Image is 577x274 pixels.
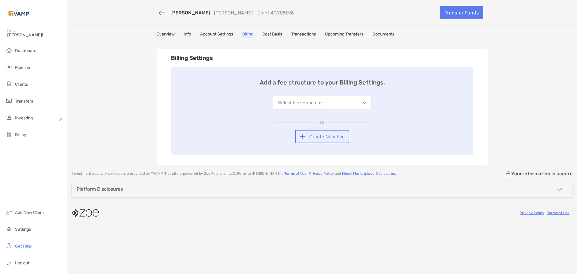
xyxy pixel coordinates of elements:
div: Select Fee Structure... [278,100,326,106]
button: Create New Fee [295,130,349,143]
a: Overview [157,32,175,38]
a: [PERSON_NAME] [170,10,210,16]
img: company logo [72,206,99,220]
a: Transactions [291,32,316,38]
img: button icon [300,134,305,139]
img: investing icon [5,114,13,121]
img: get-help icon [5,242,13,249]
span: Settings [15,227,31,232]
img: icon arrow [556,186,563,193]
a: Documents [372,32,395,38]
img: settings icon [5,225,13,232]
a: Terms of Use [547,211,569,215]
a: Account Settings [200,32,233,38]
a: Cost Basis [262,32,282,38]
span: Investing [15,115,33,121]
img: clients icon [5,80,13,88]
button: Select Fee Structure... [273,96,371,110]
h3: Billing Settings [171,55,473,61]
span: [PERSON_NAME]! [7,32,63,38]
a: Upcoming Transfers [325,32,363,38]
img: add_new_client icon [5,208,13,216]
p: Your information is secure [511,171,572,177]
img: dashboard icon [5,47,13,54]
img: Zoe Logo [7,2,30,24]
a: Terms of Use [284,171,307,176]
img: Open dropdown arrow [363,102,366,104]
span: Add New Client [15,210,44,215]
span: Pipeline [15,65,30,70]
span: Transfers [15,99,33,104]
a: Info [184,32,191,38]
p: [PERSON_NAME] - Joint 4QY05016 [214,10,294,16]
span: Or [317,120,328,125]
h4: Add a fee structure to your Billing Settings. [260,79,385,86]
div: Platform Disclosures [77,186,123,192]
a: Privacy Policy [309,171,334,176]
a: Model Marketplace Disclosures [342,171,395,176]
img: billing icon [5,131,13,138]
span: Dashboard [15,48,36,53]
span: Log out [15,260,29,266]
img: transfers icon [5,97,13,104]
a: Privacy Policy [520,211,544,215]
p: Investment advisory services are provided by TVAMP . This site is powered by Zoe Financial, LLC. ... [72,171,396,176]
img: pipeline icon [5,63,13,71]
img: logout icon [5,259,13,266]
span: Get Help [15,244,32,249]
span: Billing [15,132,26,137]
span: Clients [15,82,28,87]
a: Transfer Funds [440,6,483,19]
a: Billing [242,32,253,38]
